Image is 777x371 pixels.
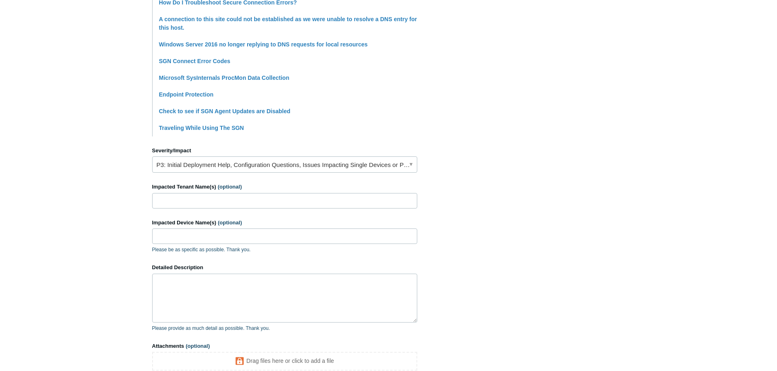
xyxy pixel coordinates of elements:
label: Impacted Tenant Name(s) [152,183,417,191]
p: Please provide as much detail as possible. Thank you. [152,325,417,332]
a: Check to see if SGN Agent Updates are Disabled [159,108,290,114]
label: Severity/Impact [152,147,417,155]
p: Please be as specific as possible. Thank you. [152,246,417,253]
span: (optional) [218,184,242,190]
a: Traveling While Using The SGN [159,125,244,131]
label: Impacted Device Name(s) [152,219,417,227]
a: Endpoint Protection [159,91,214,98]
a: Windows Server 2016 no longer replying to DNS requests for local resources [159,41,368,48]
a: A connection to this site could not be established as we were unable to resolve a DNS entry for t... [159,16,417,31]
a: P3: Initial Deployment Help, Configuration Questions, Issues Impacting Single Devices or Past Out... [152,156,417,173]
a: SGN Connect Error Codes [159,58,230,64]
label: Detailed Description [152,263,417,272]
a: Microsoft SysInternals ProcMon Data Collection [159,75,290,81]
label: Attachments [152,342,417,350]
span: (optional) [186,343,210,349]
span: (optional) [218,220,242,226]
